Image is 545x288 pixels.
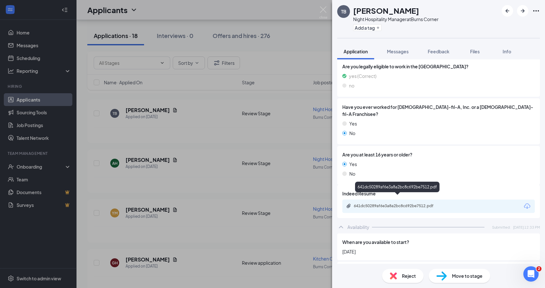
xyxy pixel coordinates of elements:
[519,7,527,15] svg: ArrowRight
[349,72,376,80] span: yes (Correct)
[342,63,535,70] span: Are you legally eligible to work in the [GEOGRAPHIC_DATA]?
[402,272,416,279] span: Reject
[470,49,480,54] span: Files
[532,7,540,15] svg: Ellipses
[523,266,539,282] iframe: Intercom live chat
[513,224,540,230] span: [DATE] 12:33 PM
[347,224,369,230] div: Availability
[349,130,355,137] span: No
[342,103,535,117] span: Have you ever worked for [DEMOGRAPHIC_DATA]-fil-A, Inc. or a [DEMOGRAPHIC_DATA]-fil-A Franchisee?
[353,24,381,31] button: PlusAdd a tag
[349,170,355,177] span: No
[387,49,409,54] span: Messages
[452,272,483,279] span: Move to stage
[504,7,511,15] svg: ArrowLeftNew
[353,16,439,22] div: Night Hospitality Manager at Burns Corner
[349,161,357,168] span: Yes
[517,5,528,17] button: ArrowRight
[355,182,440,192] div: 641dc50289af6e3a8a2bc8c692be7512.pdf
[346,203,351,208] svg: Paperclip
[492,224,511,230] span: Submitted:
[341,8,346,15] div: TB
[344,49,368,54] span: Application
[523,202,531,210] svg: Download
[503,49,511,54] span: Info
[337,223,345,231] svg: ChevronUp
[536,266,541,271] span: 2
[376,26,380,30] svg: Plus
[354,203,443,208] div: 641dc50289af6e3a8a2bc8c692be7512.pdf
[342,151,412,158] span: Are you at least 16 years or older?
[353,5,419,16] h1: [PERSON_NAME]
[342,239,409,246] span: When are you available to start?
[502,5,513,17] button: ArrowLeftNew
[349,120,357,127] span: Yes
[342,248,535,255] span: [DATE]
[349,82,354,89] span: no
[346,203,449,209] a: Paperclip641dc50289af6e3a8a2bc8c692be7512.pdf
[342,190,376,197] span: Indeed Resume
[428,49,449,54] span: Feedback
